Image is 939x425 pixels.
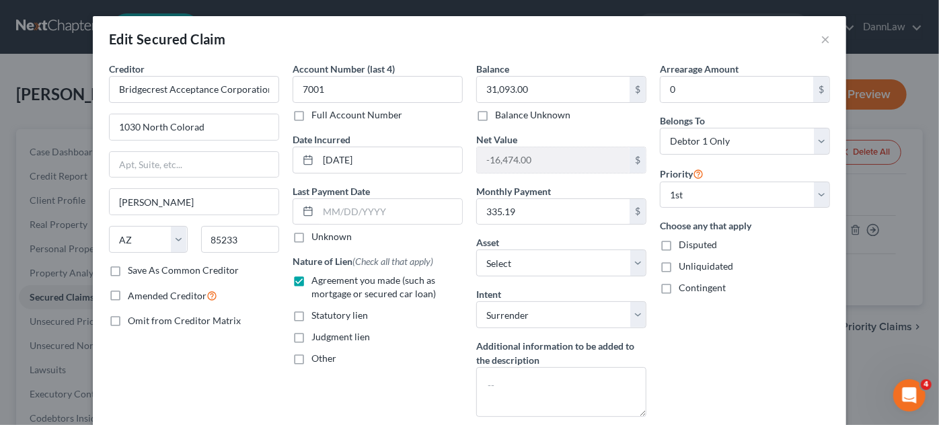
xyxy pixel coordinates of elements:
[893,379,926,412] iframe: Intercom live chat
[660,219,830,233] label: Choose any that apply
[477,77,630,102] input: 0.00
[311,309,368,321] span: Statutory lien
[679,239,717,250] span: Disputed
[476,184,551,198] label: Monthly Payment
[630,199,646,225] div: $
[311,331,370,342] span: Judgment lien
[128,315,241,326] span: Omit from Creditor Matrix
[201,226,280,253] input: Enter zip...
[495,108,570,122] label: Balance Unknown
[660,165,704,182] label: Priority
[311,108,402,122] label: Full Account Number
[293,62,395,76] label: Account Number (last 4)
[311,352,336,364] span: Other
[293,184,370,198] label: Last Payment Date
[821,31,830,47] button: ×
[476,132,517,147] label: Net Value
[311,230,352,243] label: Unknown
[128,264,239,277] label: Save As Common Creditor
[110,152,278,178] input: Apt, Suite, etc...
[476,339,646,367] label: Additional information to be added to the description
[109,76,279,103] input: Search creditor by name...
[476,62,509,76] label: Balance
[921,379,932,390] span: 4
[477,147,630,173] input: 0.00
[477,199,630,225] input: 0.00
[128,290,206,301] span: Amended Creditor
[293,76,463,103] input: XXXX
[318,199,462,225] input: MM/DD/YYYY
[679,282,726,293] span: Contingent
[318,147,462,173] input: MM/DD/YYYY
[110,114,278,140] input: Enter address...
[109,63,145,75] span: Creditor
[293,254,433,268] label: Nature of Lien
[293,132,350,147] label: Date Incurred
[352,256,433,267] span: (Check all that apply)
[630,147,646,173] div: $
[813,77,829,102] div: $
[311,274,436,299] span: Agreement you made (such as mortgage or secured car loan)
[660,115,705,126] span: Belongs To
[476,287,501,301] label: Intent
[679,260,733,272] span: Unliquidated
[630,77,646,102] div: $
[109,30,225,48] div: Edit Secured Claim
[660,62,739,76] label: Arrearage Amount
[476,237,499,248] span: Asset
[661,77,813,102] input: 0.00
[110,189,278,215] input: Enter city...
